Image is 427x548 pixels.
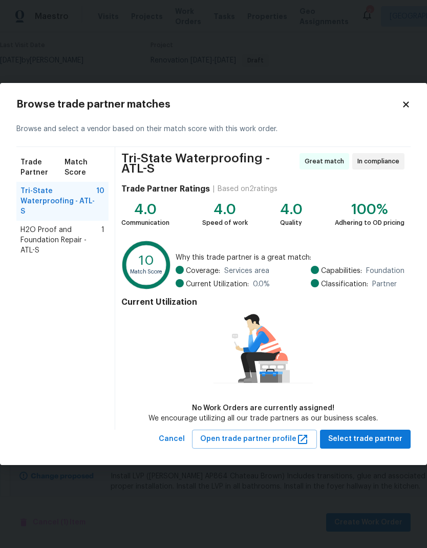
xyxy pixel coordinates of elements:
[328,433,402,446] span: Select trade partner
[139,254,154,268] text: 10
[155,430,189,449] button: Cancel
[202,204,248,215] div: 4.0
[218,184,277,194] div: Based on 2 ratings
[176,252,404,263] span: Why this trade partner is a great match:
[96,186,104,217] span: 10
[200,433,309,446] span: Open trade partner profile
[335,204,404,215] div: 100%
[357,156,403,166] span: In compliance
[121,153,296,174] span: Tri-State Waterproofing - ATL-S
[253,279,270,289] span: 0.0 %
[20,225,101,256] span: H2O Proof and Foundation Repair - ATL-S
[321,279,368,289] span: Classification:
[121,297,404,307] h4: Current Utilization
[16,112,411,147] div: Browse and select a vendor based on their match score with this work order.
[320,430,411,449] button: Select trade partner
[101,225,104,256] span: 1
[121,184,210,194] h4: Trade Partner Ratings
[280,218,303,228] div: Quality
[148,413,378,424] div: We encourage utilizing all our trade partners as our business scales.
[210,184,218,194] div: |
[372,279,397,289] span: Partner
[121,204,169,215] div: 4.0
[20,157,65,178] span: Trade Partner
[224,266,269,276] span: Services area
[335,218,404,228] div: Adhering to OD pricing
[186,266,220,276] span: Coverage:
[305,156,348,166] span: Great match
[16,99,401,110] h2: Browse trade partner matches
[202,218,248,228] div: Speed of work
[280,204,303,215] div: 4.0
[186,279,249,289] span: Current Utilization:
[366,266,404,276] span: Foundation
[192,430,317,449] button: Open trade partner profile
[159,433,185,446] span: Cancel
[130,269,163,275] text: Match Score
[321,266,362,276] span: Capabilities:
[65,157,104,178] span: Match Score
[121,218,169,228] div: Communication
[20,186,96,217] span: Tri-State Waterproofing - ATL-S
[148,403,378,413] div: No Work Orders are currently assigned!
